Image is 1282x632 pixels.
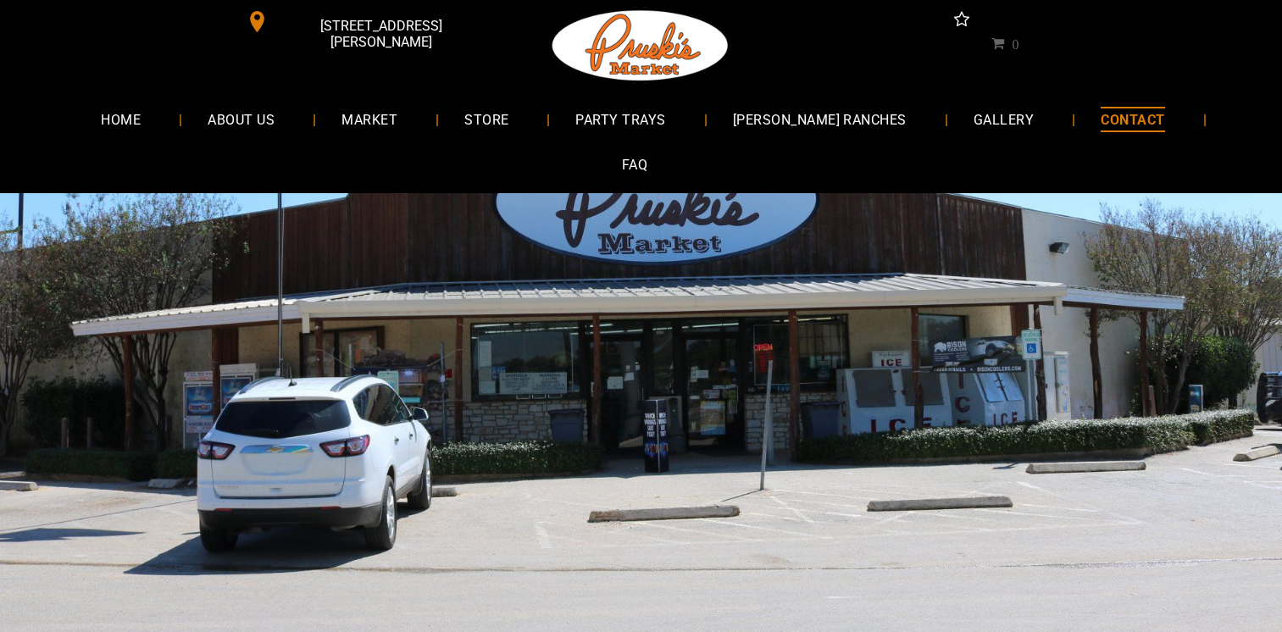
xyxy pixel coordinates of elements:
[550,97,691,141] a: PARTY TRAYS
[271,9,490,58] span: [STREET_ADDRESS][PERSON_NAME]
[1075,97,1190,141] a: CONTACT
[316,97,423,141] a: MARKET
[182,97,300,141] a: ABOUT US
[75,97,166,141] a: HOME
[708,97,932,141] a: [PERSON_NAME] RANCHES
[1047,8,1069,35] a: email
[439,97,534,141] a: STORE
[235,8,494,35] a: [STREET_ADDRESS][PERSON_NAME]
[597,142,673,187] a: FAQ
[1015,8,1037,35] a: instagram
[983,8,1005,35] a: facebook
[948,97,1059,141] a: GALLERY
[1012,36,1018,50] span: 0
[951,8,973,35] a: Social network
